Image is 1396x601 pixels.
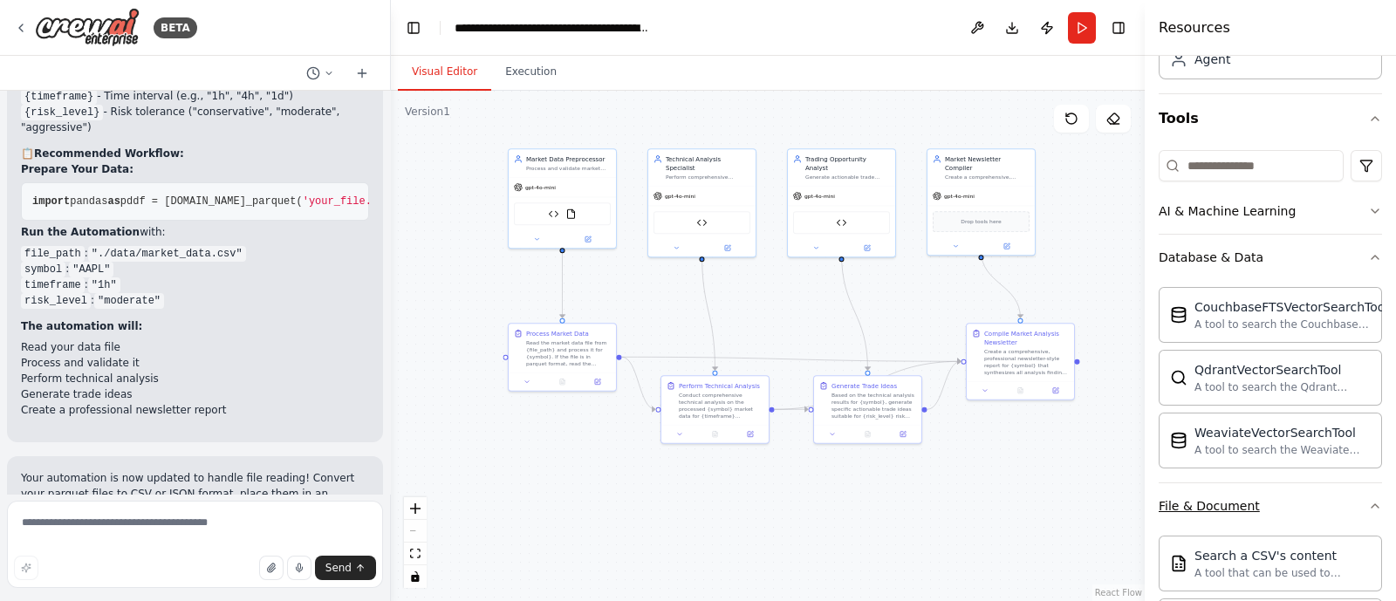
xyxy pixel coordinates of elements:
[21,386,369,402] li: Generate trade ideas
[315,556,376,580] button: Send
[665,193,695,200] span: gpt-4o-mini
[813,375,922,444] div: Generate Trade IdeasBased on the technical analysis results for {symbol}, generate specific actio...
[508,323,617,392] div: Process Market DataRead the market data file from {file_path} and process it for {symbol}. If the...
[21,470,369,533] p: Your automation is now updated to handle file reading! Convert your parquet files to CSV or JSON ...
[1194,380,1371,394] div: A tool to search the Qdrant database for relevant information on internal documents.
[1159,202,1296,220] div: AI & Machine Learning
[259,556,284,580] button: Upload files
[666,154,750,172] div: Technical Analysis Specialist
[1159,280,1382,482] div: Database & Data
[1159,17,1230,38] h4: Resources
[21,261,369,277] li: :
[303,195,422,208] span: 'your_file.parquet'
[1194,298,1388,316] div: CouchbaseFTSVectorSearchTool
[666,174,750,181] div: Perform comprehensive technical analysis on {symbol} market data, identifying chart patterns, sup...
[21,262,65,277] code: symbol
[660,375,770,444] div: Perform Technical AnalysisConduct comprehensive technical analysis on the processed {symbol} mark...
[565,208,576,219] img: FileReadTool
[888,429,918,440] button: Open in side panel
[984,329,1069,346] div: Compile Market Analysis Newsletter
[21,224,369,240] p: with:
[455,19,651,37] nav: breadcrumb
[736,429,765,440] button: Open in side panel
[775,357,961,413] g: Edge from 5d8a194e-02f6-4a6a-a678-a258d61f76b9 to 5b987319-d690-451b-a1e1-9dbebf33c3bd
[679,392,763,420] div: Conduct comprehensive technical analysis on the processed {symbol} market data for {timeframe} ti...
[679,381,760,390] div: Perform Technical Analysis
[1194,443,1371,457] div: A tool to search the Weaviate database for relevant information on internal documents.
[696,217,707,228] img: Technical Analyzer
[1194,424,1371,441] div: WeaviateVectorSearchTool
[404,565,427,588] button: toggle interactivity
[88,277,120,293] code: "1h"
[837,253,872,371] g: Edge from 2e18bdb2-2c80-4336-bff0-7ea8f61fac3e to 5ca309f4-2741-41e3-af91-d1746bbaecf9
[21,292,369,308] li: :
[94,293,164,309] code: "moderate"
[836,217,846,228] img: Trade Idea Generator
[120,195,133,208] span: pd
[842,242,892,253] button: Open in side panel
[558,253,566,318] g: Edge from 9d467535-fb74-46c5-932e-46ff6b8d4479 to 6a95bc74-57f1-4642-806d-25422fd4f834
[21,320,142,332] strong: The automation will:
[525,184,556,191] span: gpt-4o-mini
[32,195,70,208] span: import
[1194,51,1230,68] div: Agent
[622,352,961,365] g: Edge from 6a95bc74-57f1-4642-806d-25422fd4f834 to 5b987319-d690-451b-a1e1-9dbebf33c3bd
[21,277,369,292] li: :
[21,146,369,161] h2: 📋
[831,392,916,420] div: Based on the technical analysis results for {symbol}, generate specific actionable trade ideas su...
[966,323,1075,400] div: Compile Market Analysis NewsletterCreate a comprehensive, professional newsletter-style report fo...
[775,405,809,413] g: Edge from 5d8a194e-02f6-4a6a-a678-a258d61f76b9 to 5ca309f4-2741-41e3-af91-d1746bbaecf9
[348,63,376,84] button: Start a new chat
[544,377,580,387] button: No output available
[491,54,571,91] button: Execution
[69,262,113,277] code: "AAPL"
[944,193,975,200] span: gpt-4o-mini
[945,154,1030,172] div: Market Newsletter Compiler
[21,104,369,135] li: - Risk tolerance ("conservative", "moderate", "aggressive")
[21,163,133,175] strong: Prepare Your Data:
[927,148,1036,256] div: Market Newsletter CompilerCreate a comprehensive, digestible newsletter-style report for {symbol}...
[984,348,1069,376] div: Create a comprehensive, professional newsletter-style report for {symbol} that synthesizes all an...
[1095,588,1142,598] a: React Flow attribution
[831,381,897,390] div: Generate Trade Ideas
[405,105,450,119] div: Version 1
[1194,566,1371,580] div: A tool that can be used to semantic search a query from a CSV's content.
[34,147,184,160] strong: Recommended Workflow:
[526,339,611,367] div: Read the market data file from {file_path} and process it for {symbol}. If the file is in parquet...
[88,246,246,262] code: "./data/market_data.csv"
[21,226,140,238] strong: Run the Automation
[927,357,961,413] g: Edge from 5ca309f4-2741-41e3-af91-d1746bbaecf9 to 5b987319-d690-451b-a1e1-9dbebf33c3bd
[133,195,302,208] span: df = [DOMAIN_NAME]_parquet(
[526,154,611,163] div: Market Data Preprocessor
[526,329,589,338] div: Process Market Data
[398,54,491,91] button: Visual Editor
[647,148,756,257] div: Technical Analysis SpecialistPerform comprehensive technical analysis on {symbol} market data, id...
[1170,555,1187,572] img: CSVSearchTool
[35,8,140,47] img: Logo
[697,253,719,371] g: Edge from 93f3dfda-0912-49fb-be97-c54d8de56779 to 5d8a194e-02f6-4a6a-a678-a258d61f76b9
[21,246,85,262] code: file_path
[21,371,369,386] li: Perform technical analysis
[21,293,91,309] code: risk_level
[696,429,733,440] button: No output available
[1159,188,1382,234] button: AI & Machine Learning
[1194,547,1371,564] div: Search a CSV's content
[961,217,1001,226] span: Drop tools here
[805,174,890,181] div: Generate actionable trade ideas for {symbol} based on technical analysis results, including speci...
[404,497,427,520] button: zoom in
[945,174,1030,181] div: Create a comprehensive, digestible newsletter-style report for {symbol} that synthesizes data qua...
[849,429,886,440] button: No output available
[1170,306,1187,324] img: CouchbaseFTSVectorSearchTool
[805,154,890,172] div: Trading Opportunity Analyst
[702,242,752,253] button: Open in side panel
[1159,94,1382,143] button: Tools
[154,17,197,38] div: BETA
[107,195,120,208] span: as
[70,195,107,208] span: pandas
[21,88,369,104] li: - Time interval (e.g., "1h", "4h", "1d")
[804,193,835,200] span: gpt-4o-mini
[21,277,85,293] code: timeframe
[508,148,617,249] div: Market Data PreprocessorProcess and validate market data from {data_source} files, ensuring data ...
[404,543,427,565] button: fit view
[325,561,352,575] span: Send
